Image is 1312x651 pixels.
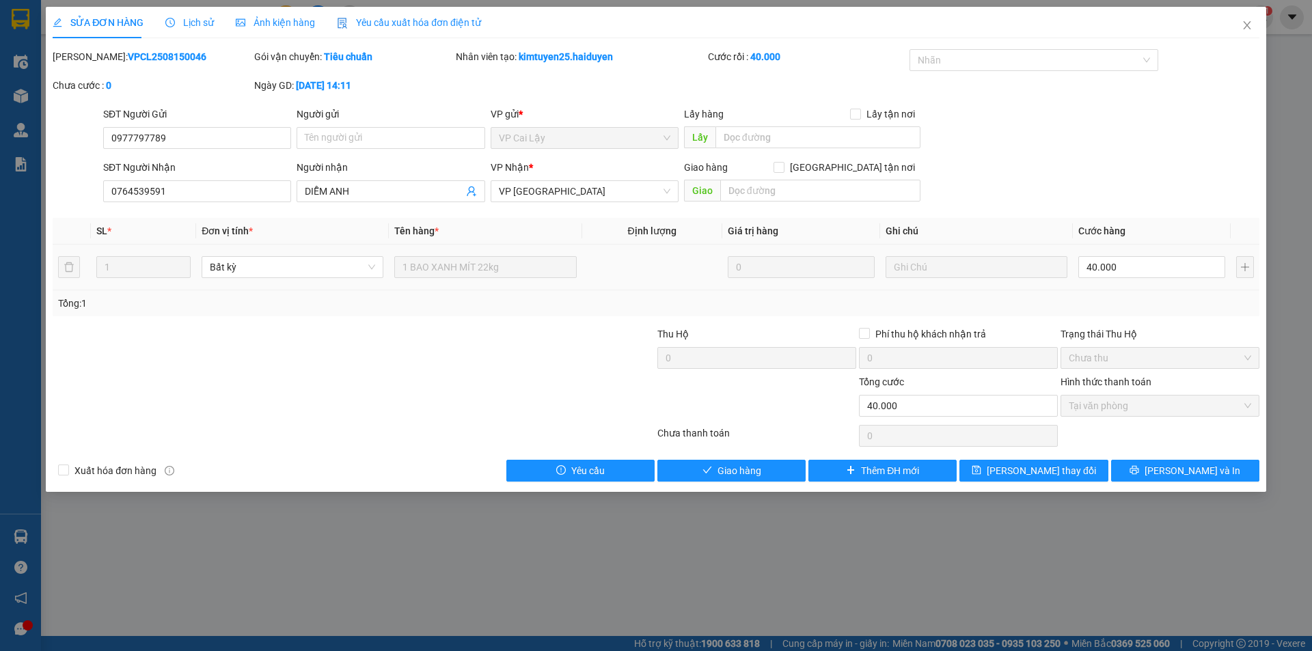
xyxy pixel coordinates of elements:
span: Bất kỳ [210,257,375,277]
div: SĐT Người Gửi [103,107,291,122]
b: VPCL2508150046 [128,51,206,62]
span: SỬA ĐƠN HÀNG [53,17,143,28]
span: Chưa thu [1069,348,1251,368]
span: Lấy tận nơi [861,107,920,122]
button: exclamation-circleYêu cầu [506,460,655,482]
b: 40.000 [750,51,780,62]
span: Giao [684,180,720,202]
span: SL [96,225,107,236]
input: Dọc đường [720,180,920,202]
span: save [972,465,981,476]
div: Ngày GD: [254,78,453,93]
span: Tên hàng [394,225,439,236]
span: Phí thu hộ khách nhận trả [870,327,992,342]
input: Ghi Chú [886,256,1067,278]
button: printer[PERSON_NAME] và In [1111,460,1259,482]
span: VP Nhận [491,162,529,173]
input: 0 [728,256,875,278]
div: Tổng: 1 [58,296,506,311]
div: VP gửi [491,107,679,122]
span: Tại văn phòng [1069,396,1251,416]
input: VD: Bàn, Ghế [394,256,576,278]
button: save[PERSON_NAME] thay đổi [959,460,1108,482]
div: Nhân viên tạo: [456,49,705,64]
th: Ghi chú [880,218,1073,245]
input: Dọc đường [715,126,920,148]
span: plus [846,465,856,476]
label: Hình thức thanh toán [1061,376,1151,387]
span: Xuất hóa đơn hàng [69,463,162,478]
span: Thêm ĐH mới [861,463,919,478]
span: Định lượng [628,225,676,236]
span: [PERSON_NAME] và In [1145,463,1240,478]
div: Chưa thanh toán [656,426,858,449]
span: Yêu cầu [571,463,605,478]
div: Cước rồi : [708,49,907,64]
div: Người gửi [297,107,484,122]
b: Tiêu chuẩn [324,51,372,62]
span: info-circle [165,466,174,475]
span: picture [236,18,245,27]
span: Yêu cầu xuất hóa đơn điện tử [337,17,481,28]
b: [DATE] 14:11 [296,80,351,91]
span: Lấy hàng [684,109,724,120]
div: Trạng thái Thu Hộ [1061,327,1259,342]
span: Giao hàng [717,463,761,478]
span: Giao hàng [684,162,728,173]
span: exclamation-circle [556,465,566,476]
span: user-add [466,186,477,197]
span: close [1242,20,1253,31]
button: Close [1228,7,1266,45]
span: Ảnh kiện hàng [236,17,315,28]
b: kimtuyen25.haiduyen [519,51,613,62]
span: VP Sài Gòn [499,181,670,202]
span: Đơn vị tính [202,225,253,236]
span: printer [1130,465,1139,476]
span: Lấy [684,126,715,148]
b: 0 [106,80,111,91]
span: Lịch sử [165,17,214,28]
span: Giá trị hàng [728,225,778,236]
div: Chưa cước : [53,78,251,93]
div: Gói vận chuyển: [254,49,453,64]
span: [GEOGRAPHIC_DATA] tận nơi [784,160,920,175]
div: SĐT Người Nhận [103,160,291,175]
button: plusThêm ĐH mới [808,460,957,482]
span: edit [53,18,62,27]
span: VP Cai Lậy [499,128,670,148]
div: Người nhận [297,160,484,175]
span: clock-circle [165,18,175,27]
button: delete [58,256,80,278]
span: Cước hàng [1078,225,1125,236]
img: icon [337,18,348,29]
button: plus [1236,256,1254,278]
span: Tổng cước [859,376,904,387]
button: checkGiao hàng [657,460,806,482]
span: Thu Hộ [657,329,689,340]
div: [PERSON_NAME]: [53,49,251,64]
span: check [702,465,712,476]
span: [PERSON_NAME] thay đổi [987,463,1096,478]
